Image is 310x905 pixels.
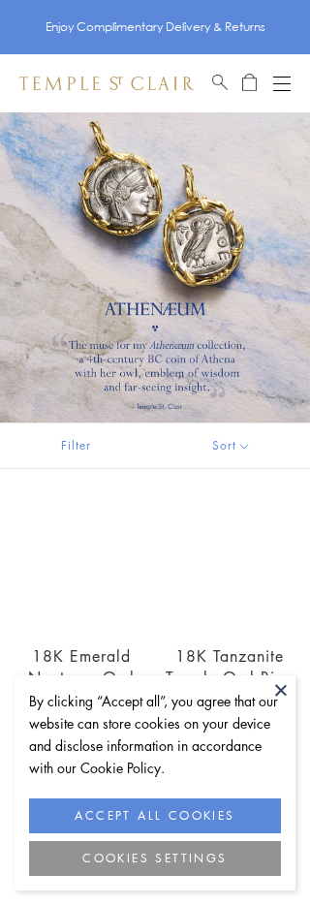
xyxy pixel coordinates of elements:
a: 18K Emerald Nocturne Owl Locket [12,492,150,631]
p: Enjoy Complimentary Delivery & Returns [46,17,265,37]
button: ACCEPT ALL COOKIES [29,798,281,833]
button: Show sort by [151,423,310,468]
button: Open navigation [273,72,291,95]
iframe: Gorgias live chat messenger [223,824,291,886]
div: By clicking “Accept all”, you agree that our website can store cookies on your device and disclos... [29,690,281,779]
a: 18K Tanzanite Temple Owl Ring [160,492,298,631]
button: COOKIES SETTINGS [29,841,281,876]
a: Open Shopping Bag [242,72,257,95]
a: 18K Tanzanite Temple Owl Ring [166,645,294,688]
a: Search [212,72,228,95]
img: Temple St. Clair [19,77,194,91]
a: 18K Emerald Nocturne Owl Locket [28,645,135,710]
